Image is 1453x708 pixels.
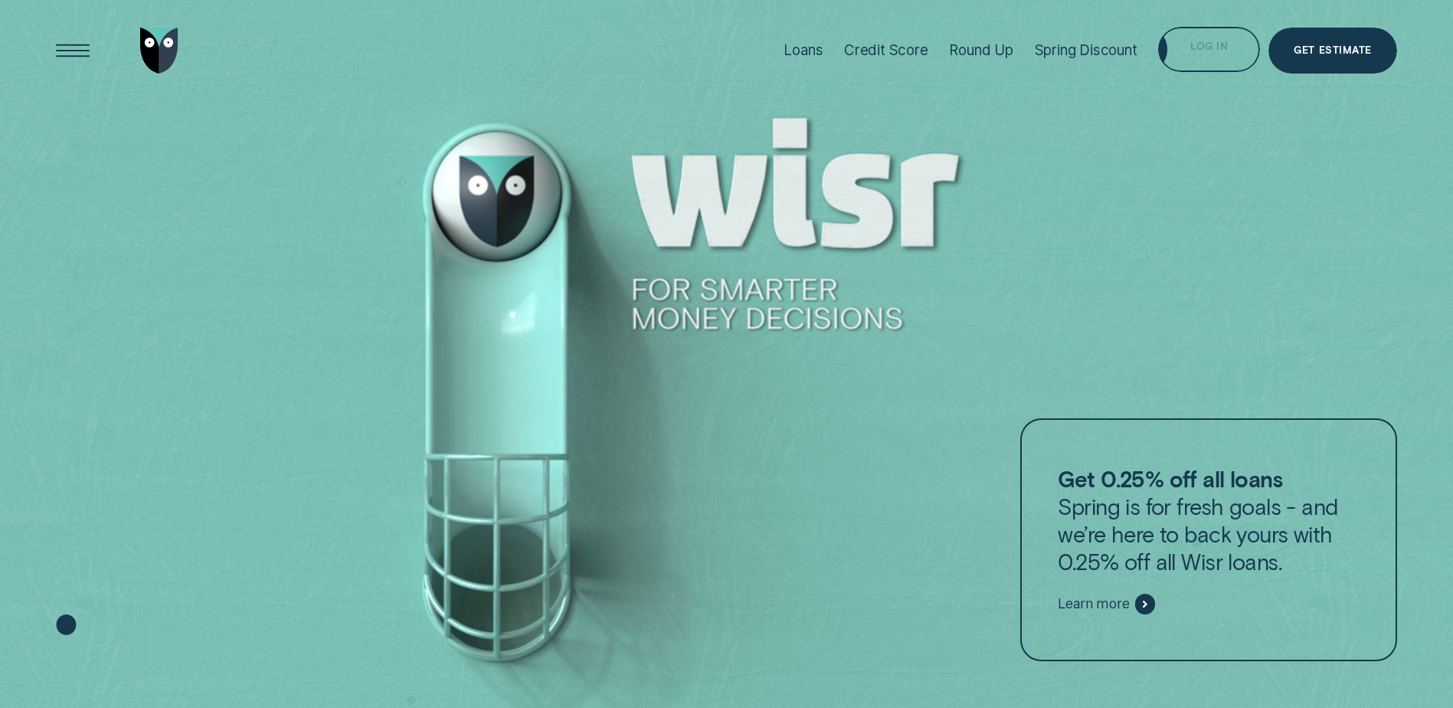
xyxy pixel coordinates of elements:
[1158,27,1260,73] button: Log in
[140,28,178,74] img: Wisr
[1020,418,1397,660] a: Get 0.25% off all loansSpring is for fresh goals - and we’re here to back yours with 0.25% off al...
[50,28,96,74] button: Open Menu
[1058,465,1282,492] strong: Get 0.25% off all loans
[1268,28,1397,74] a: Get Estimate
[949,41,1013,59] div: Round Up
[784,41,823,59] div: Loans
[1035,41,1137,59] div: Spring Discount
[1058,465,1359,575] p: Spring is for fresh goals - and we’re here to back yours with 0.25% off all Wisr loans.
[1058,595,1129,612] span: Learn more
[844,41,928,59] div: Credit Score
